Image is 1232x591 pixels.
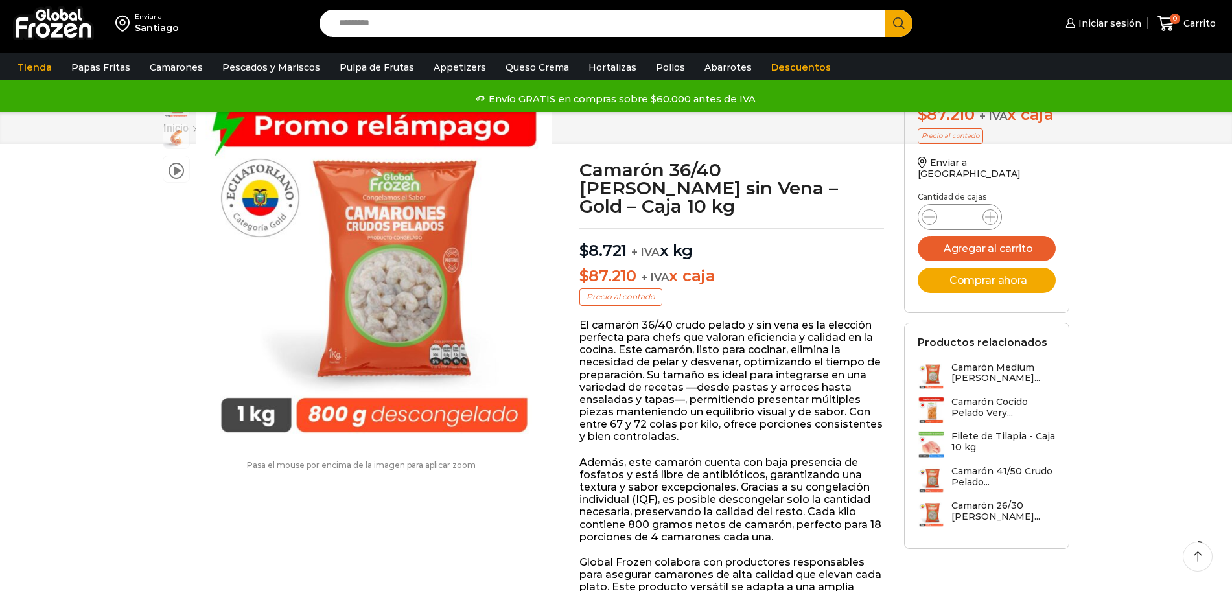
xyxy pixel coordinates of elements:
a: Camarón 26/30 [PERSON_NAME]... [918,500,1056,528]
a: Queso Crema [499,55,575,80]
a: Camarones [143,55,209,80]
p: Cantidad de cajas [918,192,1056,202]
h3: Camarón Medium [PERSON_NAME]... [951,362,1056,384]
p: x kg [579,228,885,261]
span: + IVA [631,246,660,259]
a: Pulpa de Frutas [333,55,421,80]
span: Carrito [1180,17,1216,30]
a: Papas Fritas [65,55,137,80]
a: Hortalizas [582,55,643,80]
a: Abarrotes [698,55,758,80]
h3: Camarón 41/50 Crudo Pelado... [951,466,1056,488]
p: Precio al contado [918,128,983,144]
a: Pescados y Mariscos [216,55,327,80]
div: 1 / 3 [196,92,552,448]
button: Search button [885,10,912,37]
button: Comprar ahora [918,268,1056,293]
span: $ [579,266,589,285]
img: promo relampago 27 agosto [196,92,552,448]
a: Camarón Cocido Pelado Very... [918,397,1056,424]
a: Camarón 41/50 Crudo Pelado... [918,466,1056,494]
a: Camarón Medium [PERSON_NAME]... [918,362,1056,390]
div: x caja [918,106,1056,124]
span: 0 [1170,14,1180,24]
span: $ [918,105,927,124]
p: Precio al contado [579,288,662,305]
a: Descuentos [765,55,837,80]
bdi: 87.210 [918,105,975,124]
span: camaron-sin-cascara [163,124,189,150]
h3: Camarón Cocido Pelado Very... [951,397,1056,419]
p: El camarón 36/40 crudo pelado y sin vena es la elección perfecta para chefs que valoran eficienci... [579,319,885,443]
a: 0 Carrito [1154,8,1219,39]
bdi: 8.721 [579,241,627,260]
img: address-field-icon.svg [115,12,135,34]
input: Product quantity [947,208,972,226]
button: Agregar al carrito [918,236,1056,261]
p: Pasa el mouse por encima de la imagen para aplicar zoom [163,461,560,470]
span: + IVA [979,110,1008,122]
p: x caja [579,267,885,286]
div: Enviar a [135,12,179,21]
span: Iniciar sesión [1075,17,1141,30]
a: Filete de Tilapia - Caja 10 kg [918,431,1056,459]
a: Appetizers [427,55,493,80]
h2: Productos relacionados [918,336,1047,349]
h3: Camarón 26/30 [PERSON_NAME]... [951,500,1056,522]
a: Enviar a [GEOGRAPHIC_DATA] [918,157,1021,180]
a: Pollos [649,55,692,80]
h3: Filete de Tilapia - Caja 10 kg [951,431,1056,453]
span: $ [579,241,589,260]
a: Iniciar sesión [1062,10,1141,36]
a: Tienda [11,55,58,80]
bdi: 87.210 [579,266,636,285]
p: Además, este camarón cuenta con baja presencia de fosfatos y está libre de antibióticos, garantiz... [579,456,885,543]
span: + IVA [641,271,669,284]
div: Santiago [135,21,179,34]
h1: Camarón 36/40 [PERSON_NAME] sin Vena – Gold – Caja 10 kg [579,161,885,215]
